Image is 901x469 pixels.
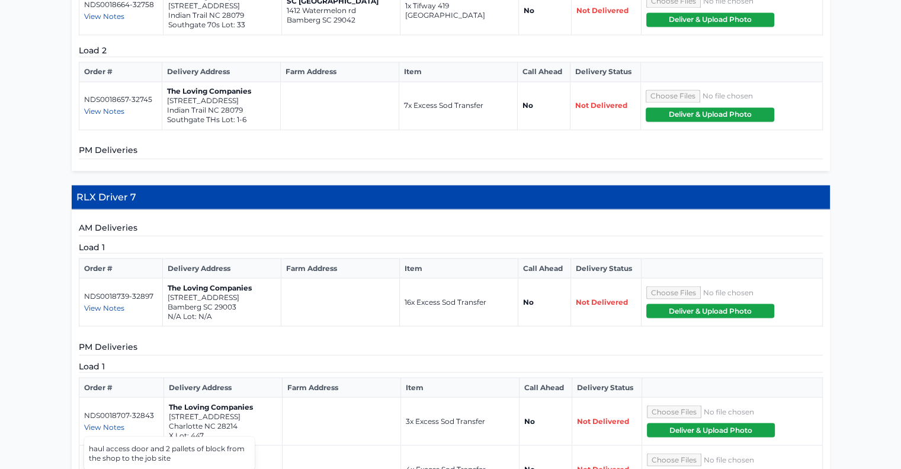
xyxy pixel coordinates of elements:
th: Delivery Status [570,62,640,82]
p: Southgate THs Lot: 1-6 [167,115,275,125]
th: Item [400,378,519,397]
p: The Loving Companies [168,283,276,292]
p: [STREET_ADDRESS] [168,292,276,302]
p: NDS0018707-32843 [84,410,159,420]
h4: RLX Driver 7 [72,185,830,209]
span: View Notes [84,422,124,431]
th: Delivery Status [571,259,642,278]
th: Order # [79,378,163,397]
td: 16x Excess Sod Transfer [400,278,518,326]
th: Call Ahead [518,259,571,278]
th: Order # [79,62,162,82]
p: The Loving Companies [169,402,277,411]
th: Farm Address [282,378,400,397]
th: Call Ahead [519,378,572,397]
th: Item [399,62,517,82]
th: Farm Address [280,62,399,82]
th: Call Ahead [517,62,570,82]
p: NDS0018657-32745 [84,95,157,104]
button: Deliver & Upload Photo [646,12,774,27]
h5: AM Deliveries [79,221,823,236]
h5: PM Deliveries [79,144,823,159]
th: Order # [79,259,163,278]
p: [STREET_ADDRESS] [167,96,275,106]
p: N/A Lot: N/A [168,311,276,321]
button: Deliver & Upload Photo [647,423,775,437]
h5: Load 1 [79,241,823,253]
p: Bamberg SC 29042 [287,15,395,25]
strong: No [523,297,534,306]
span: View Notes [84,303,124,312]
button: Deliver & Upload Photo [646,304,775,318]
p: Bamberg SC 29003 [168,302,276,311]
strong: No [522,101,533,110]
strong: No [524,6,534,15]
strong: No [524,416,535,425]
th: Delivery Address [163,378,282,397]
p: NDS0018739-32897 [84,291,158,301]
p: Indian Trail NC 28079 [168,11,277,20]
p: 1412 Watermelon rd [287,6,395,15]
button: Deliver & Upload Photo [646,107,774,122]
th: Delivery Status [572,378,642,397]
p: [STREET_ADDRESS] [168,1,277,11]
h5: Load 1 [79,360,823,372]
div: haul access door and 2 pallets of block from the shop to the job site [84,439,255,467]
h5: PM Deliveries [79,340,823,355]
th: Farm Address [281,259,400,278]
p: The Loving Companies [167,87,275,96]
span: Not Delivered [575,101,627,110]
th: Delivery Address [162,62,280,82]
th: Item [400,259,518,278]
p: [STREET_ADDRESS] [169,411,277,421]
p: Southgate 70s Lot: 33 [168,20,277,30]
p: X Lot: 447 [169,430,277,440]
p: Charlotte NC 28214 [169,421,277,430]
span: Not Delivered [576,6,629,15]
th: Delivery Address [163,259,281,278]
span: Not Delivered [576,297,628,306]
span: View Notes [84,107,124,116]
td: 7x Excess Sod Transfer [399,82,517,130]
h5: Load 2 [79,44,823,57]
p: Indian Trail NC 28079 [167,106,275,115]
span: Not Delivered [577,416,629,425]
span: View Notes [84,12,124,21]
td: 3x Excess Sod Transfer [400,397,519,445]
